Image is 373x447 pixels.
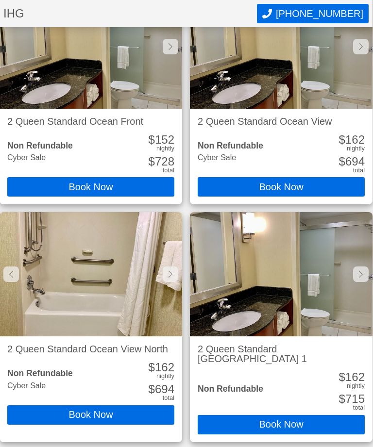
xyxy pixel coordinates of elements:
h2: 2 Queen Standard Ocean View North [7,344,174,354]
div: 152 [149,134,174,146]
img: 2 Queen Standard Ocean View Tower 1 [190,212,373,336]
span: $ [339,392,345,405]
div: total [163,395,174,401]
span: $ [149,133,155,146]
div: Non Refundable [7,142,73,150]
h2: 2 Queen Standard Ocean Front [7,116,174,126]
div: 162 [339,371,365,383]
div: total [163,167,174,174]
span: $ [149,361,155,374]
button: Book Now [198,177,365,197]
h2: 2 Queen Standard Ocean View [198,116,365,126]
button: Book Now [198,415,365,434]
div: 162 [149,362,174,373]
button: Book Now [7,405,174,425]
span: $ [339,133,345,146]
div: Non Refundable [198,142,263,150]
span: $ [339,370,345,383]
div: 694 [149,383,174,395]
div: total [353,405,365,411]
div: 694 [339,156,365,167]
span: [PHONE_NUMBER] [276,8,363,19]
div: Non Refundable [7,369,73,378]
div: nightly [156,373,174,380]
div: 715 [339,393,365,405]
span: $ [149,155,155,168]
div: nightly [347,146,365,152]
span: $ [339,155,345,168]
div: Cyber Sale [198,154,263,162]
div: 728 [149,156,174,167]
div: 162 [339,134,365,146]
button: Call [257,4,369,23]
button: Book Now [7,177,174,197]
div: total [353,167,365,174]
h1: IHG [3,8,257,19]
div: nightly [347,383,365,389]
span: $ [149,382,155,396]
h2: 2 Queen Standard [GEOGRAPHIC_DATA] 1 [198,344,365,364]
div: nightly [156,146,174,152]
div: Non Refundable [198,385,263,394]
div: Cyber Sale [7,154,73,162]
div: Cyber Sale [7,382,73,390]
